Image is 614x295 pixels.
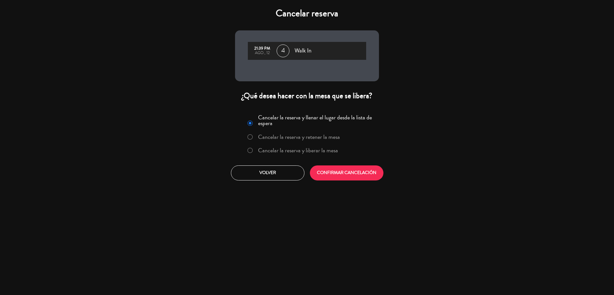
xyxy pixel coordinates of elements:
label: Cancelar la reserva y retener la mesa [258,134,340,140]
h4: Cancelar reserva [235,8,379,19]
button: Volver [231,165,304,180]
button: CONFIRMAR CANCELACIÓN [310,165,383,180]
span: 4 [277,44,289,57]
div: ¿Qué desea hacer con la mesa que se libera? [235,91,379,101]
div: ago., 12 [251,51,273,55]
label: Cancelar la reserva y liberar la mesa [258,147,338,153]
label: Cancelar la reserva y llenar el lugar desde la lista de espera [258,115,375,126]
span: Walk In [295,46,311,56]
div: 21:39 PM [251,46,273,51]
